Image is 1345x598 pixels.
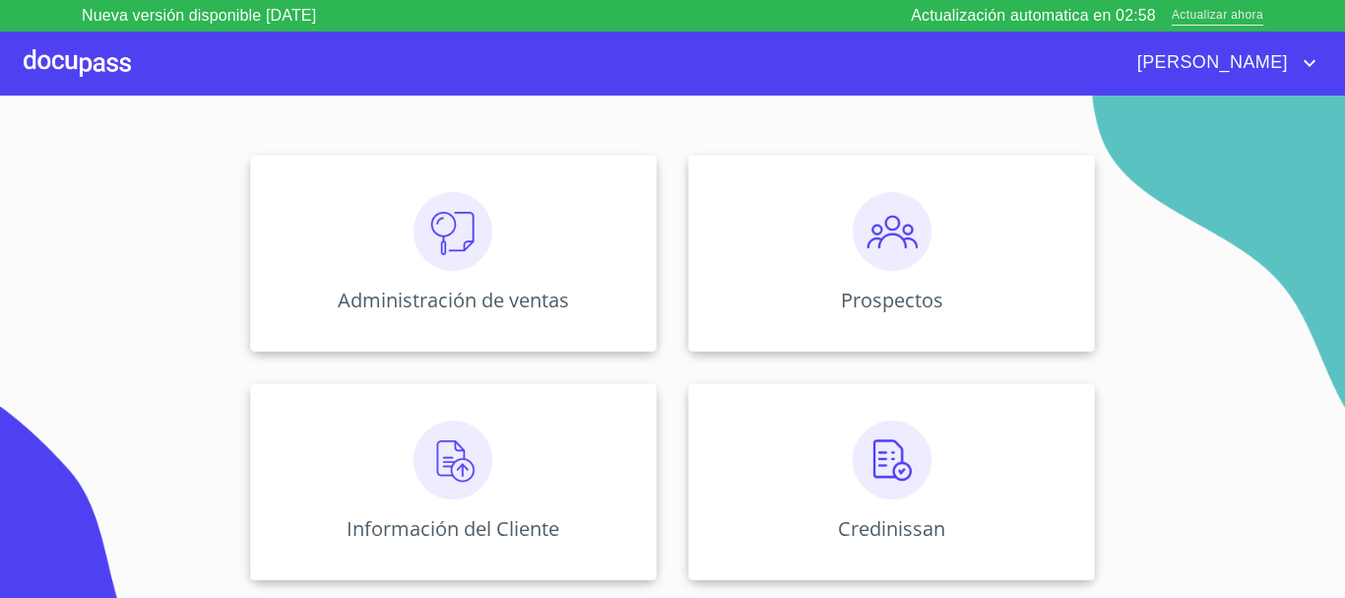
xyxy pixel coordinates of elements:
img: consulta.png [414,192,492,271]
p: Credinissan [838,515,945,542]
img: carga.png [414,421,492,499]
button: account of current user [1122,47,1321,79]
p: Prospectos [841,287,943,313]
p: Administración de ventas [338,287,569,313]
p: Información del Cliente [347,515,559,542]
img: prospectos.png [853,192,931,271]
img: verificacion.png [853,421,931,499]
p: Nueva versión disponible [DATE] [82,4,316,28]
p: Actualización automatica en 02:58 [911,4,1156,28]
span: [PERSON_NAME] [1122,47,1298,79]
span: Actualizar ahora [1172,6,1263,27]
